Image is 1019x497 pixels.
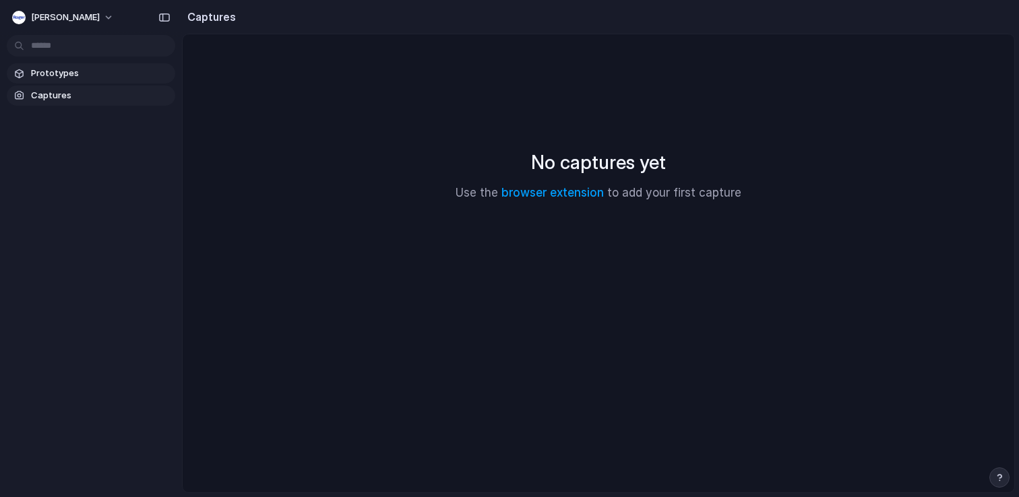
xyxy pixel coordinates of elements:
[7,86,175,106] a: Captures
[7,63,175,84] a: Prototypes
[31,89,170,102] span: Captures
[31,67,170,80] span: Prototypes
[501,186,604,199] a: browser extension
[7,7,121,28] button: [PERSON_NAME]
[456,185,741,202] p: Use the to add your first capture
[531,148,666,176] h2: No captures yet
[182,9,236,25] h2: Captures
[31,11,100,24] span: [PERSON_NAME]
